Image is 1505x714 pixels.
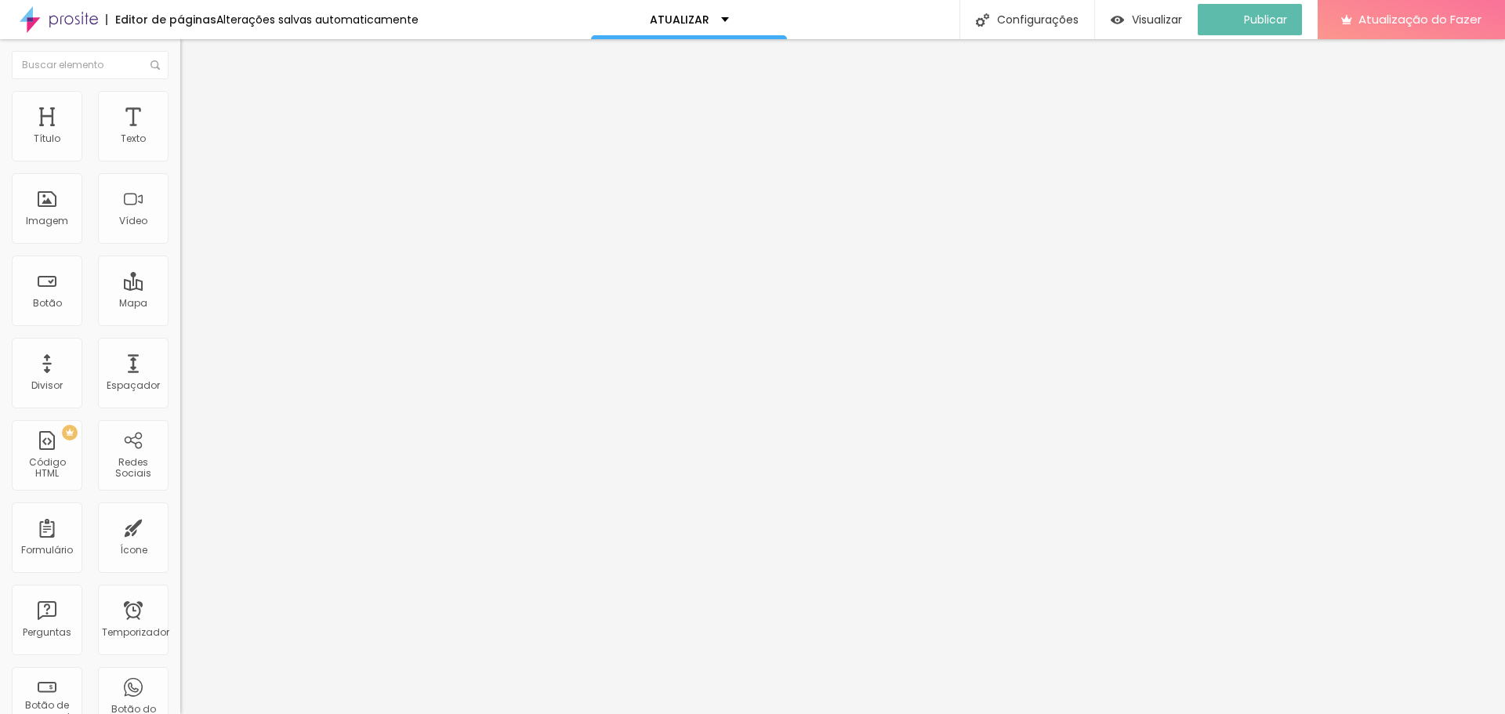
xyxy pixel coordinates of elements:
font: Vídeo [119,214,147,227]
font: Botão [33,296,62,310]
font: Redes Sociais [115,455,151,480]
font: Ícone [120,543,147,556]
font: Perguntas [23,625,71,639]
img: Ícone [150,60,160,70]
img: view-1.svg [1111,13,1124,27]
font: Divisor [31,379,63,392]
font: Alterações salvas automaticamente [216,12,419,27]
font: Texto [121,132,146,145]
font: Formulário [21,543,73,556]
font: Mapa [119,296,147,310]
font: Imagem [26,214,68,227]
font: Temporizador [102,625,169,639]
font: Atualização do Fazer [1358,11,1481,27]
input: Buscar elemento [12,51,169,79]
img: Ícone [976,13,989,27]
font: Visualizar [1132,12,1182,27]
font: Espaçador [107,379,160,392]
font: Código HTML [29,455,66,480]
font: Configurações [997,12,1079,27]
button: Publicar [1198,4,1302,35]
font: Título [34,132,60,145]
font: ATUALIZAR [650,12,709,27]
button: Visualizar [1095,4,1198,35]
font: Publicar [1244,12,1287,27]
iframe: Editor [180,39,1505,714]
font: Editor de páginas [115,12,216,27]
